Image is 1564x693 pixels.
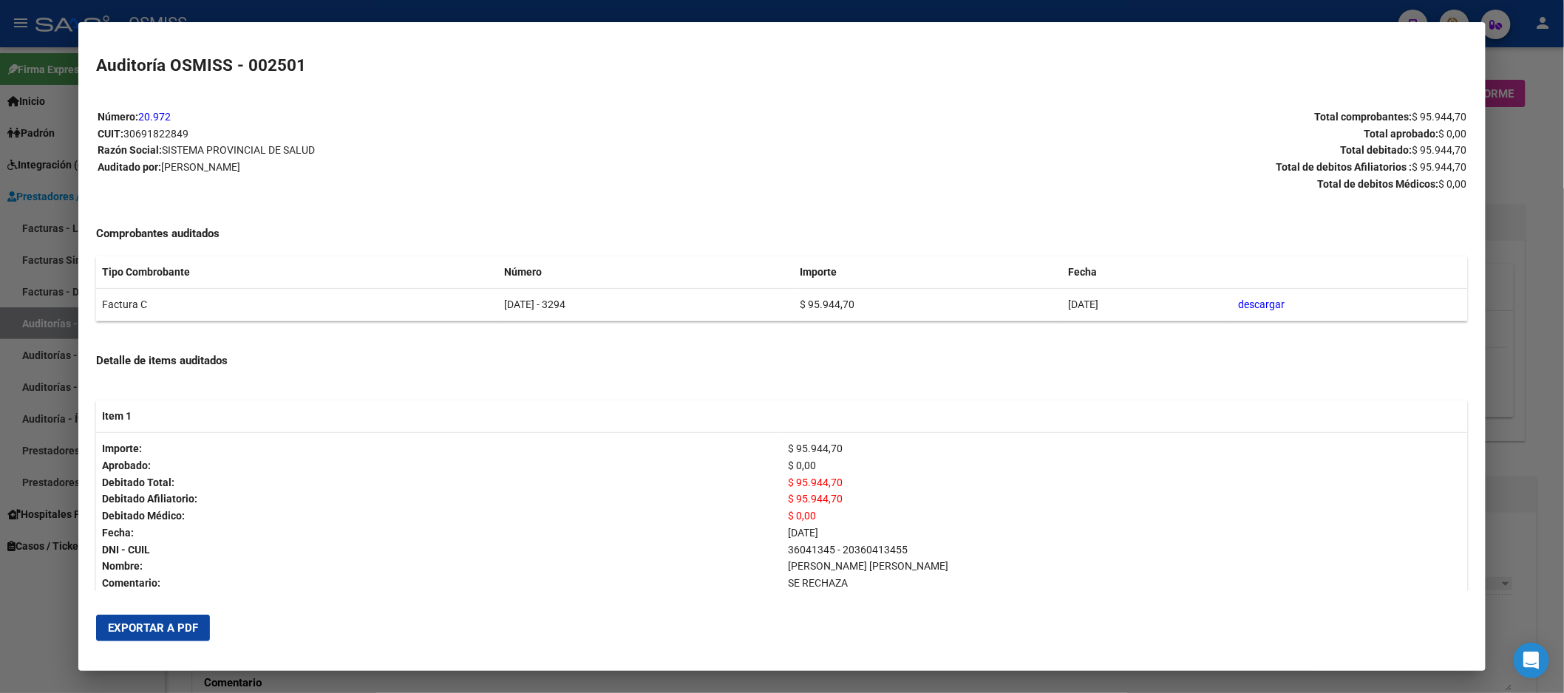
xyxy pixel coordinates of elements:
td: Factura C [96,289,499,321]
span: $ 95.944,70 [1412,161,1466,173]
a: descargar [1238,298,1285,310]
div: Open Intercom Messenger [1514,643,1549,678]
th: Importe [794,256,1062,288]
p: Fecha: [102,525,776,542]
h4: Comprobantes auditados [96,225,1468,242]
span: 30691822849 [123,128,188,140]
span: $ 95.944,70 [788,477,843,488]
p: Total aprobado: [783,126,1466,143]
p: $ 0,00 [788,457,1462,474]
span: $ 95.944,70 [788,493,843,505]
button: Exportar a PDF [96,615,210,641]
p: Debitado Afiliatorio: [102,491,776,508]
strong: Item 1 [102,410,132,422]
th: Número [499,256,795,288]
p: $ 95.944,70 [788,440,1462,457]
span: $ 95.944,70 [1412,144,1466,156]
p: SE RECHAZA [788,575,1462,592]
a: 20.972 [138,111,171,123]
p: Total de debitos Médicos: [783,176,1466,193]
td: $ 95.944,70 [794,289,1062,321]
p: Número: [98,109,781,126]
p: Debitado Médico: [102,508,776,525]
p: Aprobado: [102,457,776,474]
p: Total comprobantes: [783,109,1466,126]
p: Importe: [102,440,776,457]
p: Razón Social: [98,142,781,159]
h2: Auditoría OSMISS - 002501 [96,53,1468,78]
p: Auditado por: [98,159,781,176]
h4: Detalle de items auditados [96,352,1468,369]
span: SISTEMA PROVINCIAL DE SALUD [162,144,315,156]
th: Fecha [1062,256,1232,288]
span: $ 95.944,70 [1412,111,1466,123]
td: [DATE] - 3294 [499,289,795,321]
p: Total debitado: [783,142,1466,159]
span: Exportar a PDF [108,621,198,635]
p: [DATE] [788,525,1462,542]
p: CUIT: [98,126,781,143]
span: $ 0,00 [788,510,816,522]
p: Debitado Total: [102,474,776,491]
td: [DATE] [1062,289,1232,321]
span: [PERSON_NAME] [161,161,240,173]
p: Comentario: [102,575,776,592]
p: Total de debitos Afiliatorios : [783,159,1466,176]
span: $ 0,00 [1438,178,1466,190]
p: 36041345 - 20360413455 [PERSON_NAME] [PERSON_NAME] [788,542,1462,576]
p: DNI - CUIL Nombre: [102,542,776,576]
span: $ 0,00 [1438,128,1466,140]
th: Tipo Combrobante [96,256,499,288]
